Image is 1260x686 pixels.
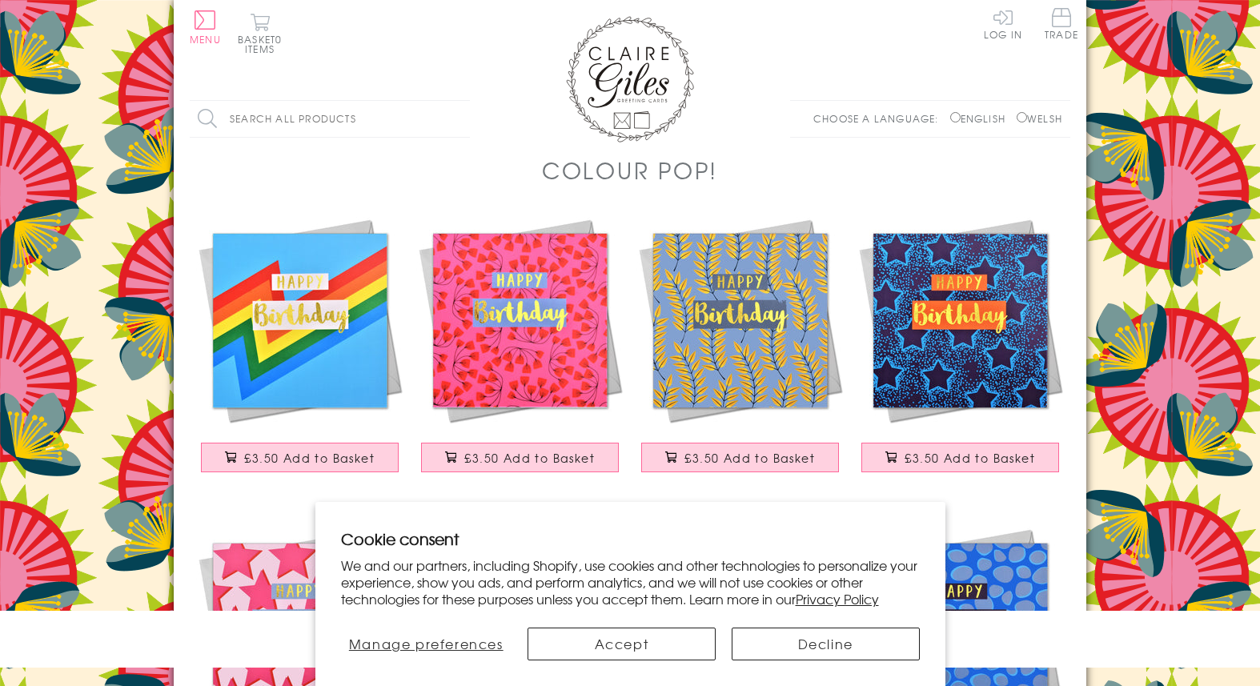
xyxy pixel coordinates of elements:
span: Manage preferences [349,634,504,653]
img: Birthday Card, Leaves, Happy Birthday, text foiled in shiny gold [630,211,850,431]
label: Welsh [1017,111,1062,126]
label: English [950,111,1013,126]
h1: Colour POP! [542,154,718,187]
span: £3.50 Add to Basket [905,450,1035,466]
img: Birthday Card, Colour Bolt, Happy Birthday, text foiled in shiny gold [190,211,410,431]
button: £3.50 Add to Basket [641,443,840,472]
button: Accept [528,628,716,660]
button: Manage preferences [341,628,512,660]
span: 0 items [245,32,282,56]
h2: Cookie consent [341,528,920,550]
span: £3.50 Add to Basket [684,450,815,466]
input: Search all products [190,101,470,137]
input: Search [454,101,470,137]
img: Claire Giles Greetings Cards [566,16,694,142]
span: Menu [190,32,221,46]
button: £3.50 Add to Basket [421,443,620,472]
a: Birthday Card, Leaves, Happy Birthday, text foiled in shiny gold £3.50 Add to Basket [630,211,850,488]
a: Trade [1045,8,1078,42]
img: Birthday Card, Blue Stars, Happy Birthday, text foiled in shiny gold [850,211,1070,431]
button: Decline [732,628,920,660]
span: Trade [1045,8,1078,39]
a: Log In [984,8,1022,39]
a: Birthday Card, Pink Flowers, Happy Birthday, text foiled in shiny gold £3.50 Add to Basket [410,211,630,488]
p: Choose a language: [813,111,947,126]
button: £3.50 Add to Basket [861,443,1060,472]
img: Birthday Card, Pink Flowers, Happy Birthday, text foiled in shiny gold [410,211,630,431]
a: Privacy Policy [796,589,879,608]
p: We and our partners, including Shopify, use cookies and other technologies to personalize your ex... [341,557,920,607]
span: £3.50 Add to Basket [244,450,375,466]
input: Welsh [1017,112,1027,122]
span: £3.50 Add to Basket [464,450,595,466]
a: Birthday Card, Colour Bolt, Happy Birthday, text foiled in shiny gold £3.50 Add to Basket [190,211,410,488]
button: Menu [190,10,221,44]
button: £3.50 Add to Basket [201,443,399,472]
input: English [950,112,961,122]
button: Basket0 items [238,13,282,54]
a: Birthday Card, Blue Stars, Happy Birthday, text foiled in shiny gold £3.50 Add to Basket [850,211,1070,488]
